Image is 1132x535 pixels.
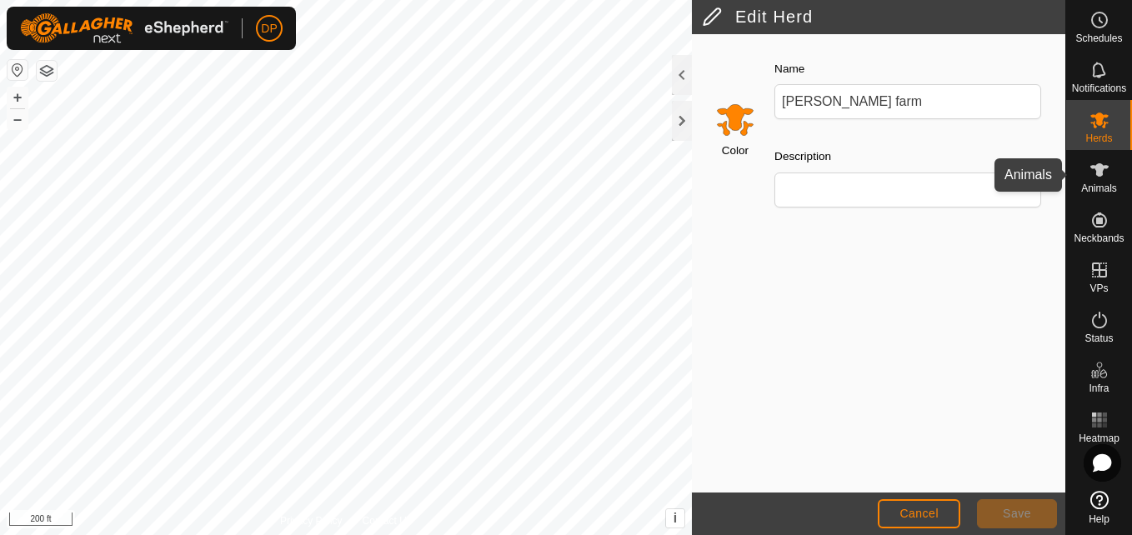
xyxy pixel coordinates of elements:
button: – [8,109,28,129]
img: Gallagher Logo [20,13,228,43]
span: Neckbands [1074,233,1124,243]
span: Help [1089,514,1109,524]
button: Save [977,499,1057,528]
span: Schedules [1075,33,1122,43]
label: Name [774,61,804,77]
span: i [674,511,677,525]
span: Animals [1081,183,1117,193]
span: Status [1084,333,1113,343]
a: Help [1066,484,1132,531]
span: DP [261,20,277,37]
span: Notifications [1072,83,1126,93]
h2: Edit Herd [702,7,1065,27]
button: Map Layers [37,61,57,81]
a: Privacy Policy [280,513,343,528]
button: Cancel [878,499,960,528]
span: Infra [1089,383,1109,393]
button: + [8,87,28,107]
span: Herds [1085,133,1112,143]
span: VPs [1089,283,1108,293]
label: Description [774,148,831,165]
label: Color [722,142,749,159]
button: Reset Map [8,60,28,80]
span: Heatmap [1079,433,1119,443]
button: i [666,509,684,527]
span: Save [1003,507,1031,520]
a: Contact Us [363,513,412,528]
span: Cancel [899,507,939,520]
